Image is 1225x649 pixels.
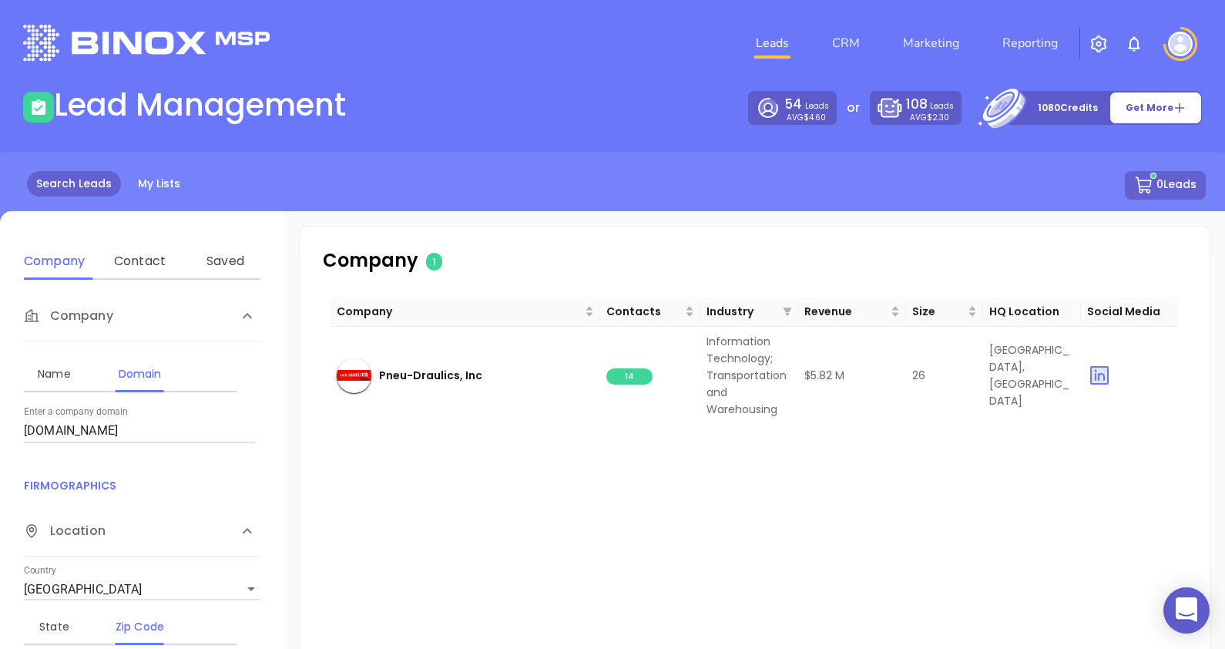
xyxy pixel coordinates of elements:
span: Pneu-Draulics, Inc [379,367,482,384]
a: CRM [826,28,866,59]
span: Company [337,303,582,320]
h1: Lead Management [54,86,346,123]
img: company-icon [337,370,371,382]
p: AVG [910,114,949,121]
img: linkedin yes [1087,363,1112,388]
th: HQ Location [983,297,1081,327]
div: Location [24,506,260,557]
button: Get More [1109,92,1202,124]
span: 1 [426,253,442,271]
p: Company [323,247,669,274]
th: Social Media [1081,297,1179,327]
a: Marketing [897,28,965,59]
span: 108 [906,95,928,113]
th: Company [331,297,600,327]
div: State [24,617,85,636]
p: Leads [906,95,954,114]
div: Zip Code [109,617,170,636]
th: Contacts [600,297,700,327]
span: Industry [706,303,777,320]
span: Company [24,307,113,325]
div: [GEOGRAPHIC_DATA] [24,577,260,602]
span: filter [780,300,795,323]
span: filter [783,307,792,316]
label: Enter a company domain [24,408,128,417]
a: Reporting [996,28,1064,59]
span: 14 [606,368,653,385]
span: [GEOGRAPHIC_DATA], [GEOGRAPHIC_DATA] [989,342,1069,409]
span: 54 [784,95,802,113]
img: iconSetting [1089,35,1108,53]
label: Country [24,567,56,576]
span: $2.30 [927,112,949,123]
p: or [847,99,860,117]
th: Revenue [798,297,906,327]
button: 0Leads [1125,171,1206,200]
a: Leads [750,28,795,59]
img: iconNotification [1125,35,1143,53]
span: Contacts [606,303,682,320]
span: $5.82 M [804,368,844,383]
img: user [1168,32,1193,56]
p: AVG [787,114,826,121]
img: logo [23,25,270,61]
a: Search Leads [27,171,121,197]
span: $4.60 [804,112,826,123]
span: Size [912,303,965,320]
span: Revenue [804,303,888,320]
p: 1080 Credits [1038,100,1098,116]
div: Name [24,365,85,383]
div: Company [24,252,85,271]
div: Contact [109,252,170,271]
span: Information Technology; Transportation and Warehousing [706,334,790,417]
span: 26 [912,368,925,383]
span: Location [24,522,106,540]
div: Company [24,291,260,341]
div: Domain [109,365,170,383]
a: My Lists [129,171,190,197]
div: Saved [195,252,256,271]
th: Size [906,297,983,327]
p: FIRMOGRAPHICS [24,477,260,494]
p: Leads [784,95,828,114]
